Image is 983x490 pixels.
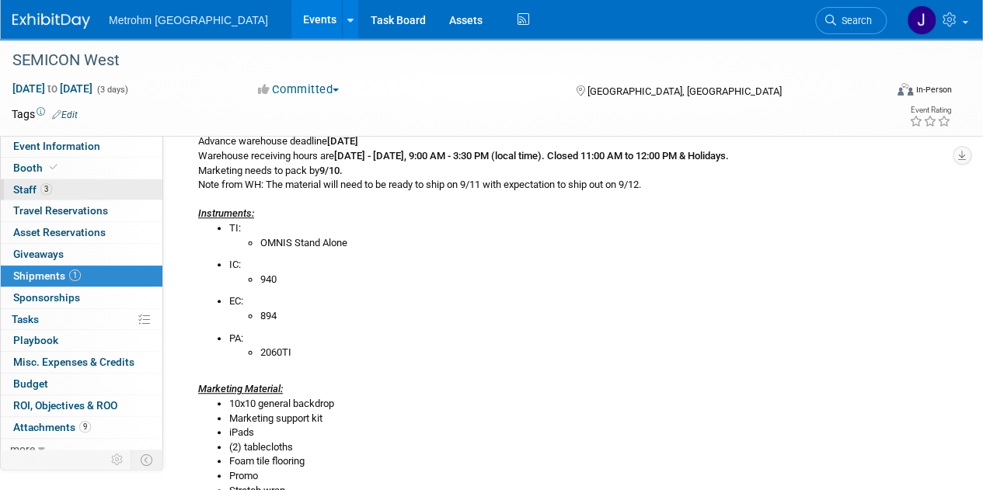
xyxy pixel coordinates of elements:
li: 894 [260,309,940,324]
li: PA: [229,332,940,360]
a: Attachments9 [1,417,162,438]
span: more [10,443,35,455]
li: IC: [229,258,940,287]
span: Budget [13,377,48,390]
i: Instruments: [198,207,254,219]
li: 940 [260,273,940,287]
span: Sponsorships [13,291,80,304]
a: Budget [1,374,162,394]
li: 2060TI [260,346,940,360]
span: ROI, Objectives & ROO [13,399,117,412]
span: Booth [13,162,61,174]
span: [DATE] [DATE] [12,82,93,96]
li: Marketing support kit [229,412,940,426]
span: Misc. Expenses & Credits [13,356,134,368]
img: Joanne Yam [907,5,936,35]
span: Attachments [13,421,91,433]
a: Edit [52,109,78,120]
a: Shipments1 [1,266,162,287]
a: more [1,439,162,460]
a: Staff3 [1,179,162,200]
span: Giveaways [13,248,64,260]
a: Asset Reservations [1,222,162,243]
li: OMNIS Stand Alone [260,236,940,251]
li: (2) tablecloths [229,440,940,455]
span: Asset Reservations [13,226,106,238]
button: Committed [253,82,345,98]
span: (3 days) [96,85,128,95]
a: Playbook [1,330,162,351]
span: to [45,82,60,95]
a: Misc. Expenses & Credits [1,352,162,373]
a: Tasks [1,309,162,330]
li: EC: [229,294,940,323]
span: Metrohm [GEOGRAPHIC_DATA] [109,14,268,26]
span: Tasks [12,313,39,325]
u: Marketing Material: [198,383,283,394]
div: In-Person [915,84,952,96]
i: Booth reservation complete [50,163,58,172]
a: Sponsorships [1,287,162,308]
td: Toggle Event Tabs [131,450,163,470]
div: Event Rating [909,106,951,114]
span: Travel Reservations [13,204,108,217]
span: Search [836,15,872,26]
img: Format-Inperson.png [898,83,913,96]
span: [GEOGRAPHIC_DATA], [GEOGRAPHIC_DATA] [587,85,781,97]
span: Playbook [13,334,58,346]
a: Event Information [1,136,162,157]
li: Foam tile flooring [229,454,940,469]
b: 9/10. [319,165,343,176]
span: Shipments [13,269,81,282]
li: 10x10 general backdrop [229,397,940,412]
b: [DATE] [327,135,358,147]
li: TI: [229,221,940,250]
b: [DATE] - [DATE], 9:00 AM - 3:30 PM (local time). Closed 11:00 AM to 12:00 PM & Holidays. [334,150,729,162]
a: Travel Reservations [1,200,162,221]
span: Event Information [13,140,100,152]
span: 3 [40,183,52,195]
span: 9 [79,421,91,433]
li: Promo [229,469,940,484]
a: ROI, Objectives & ROO [1,395,162,416]
span: 1 [69,269,81,281]
td: Tags [12,106,78,122]
a: Search [815,7,887,34]
a: Giveaways [1,244,162,265]
div: SEMICON West [7,47,872,75]
a: Booth [1,158,162,179]
td: Personalize Event Tab Strip [104,450,131,470]
li: iPads [229,426,940,440]
img: ExhibitDay [12,13,90,29]
span: Staff [13,183,52,196]
div: Event Format [814,81,952,104]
